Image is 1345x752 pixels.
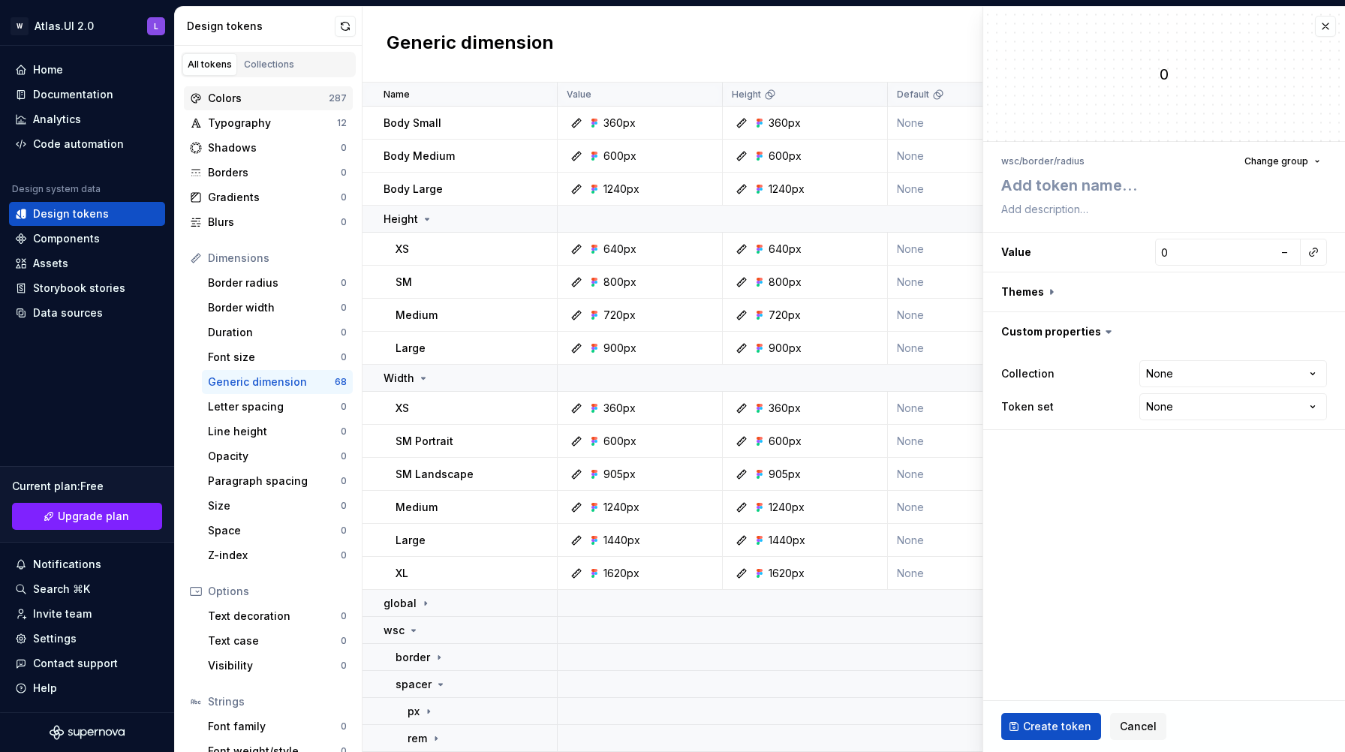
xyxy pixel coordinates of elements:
[341,167,347,179] div: 0
[3,10,171,42] button: WAtlas.UI 2.0L
[341,475,347,487] div: 0
[202,519,353,543] a: Space0
[396,677,432,692] p: spacer
[897,89,929,101] p: Default
[33,582,90,597] div: Search ⌘K
[769,275,802,290] div: 800px
[33,681,57,696] div: Help
[202,714,353,738] a: Font family0
[769,149,802,164] div: 600px
[208,190,341,205] div: Gradients
[888,266,1053,299] td: None
[335,376,347,388] div: 68
[208,350,341,365] div: Font size
[384,623,405,638] p: wsc
[58,509,129,524] span: Upgrade plan
[1057,155,1085,167] li: radius
[208,658,341,673] div: Visibility
[208,719,341,734] div: Font family
[9,276,165,300] a: Storybook stories
[329,92,347,104] div: 287
[184,136,353,160] a: Shadows0
[341,450,347,462] div: 0
[396,308,438,323] p: Medium
[341,720,347,732] div: 0
[888,107,1053,140] td: None
[341,660,347,672] div: 0
[202,543,353,567] a: Z-index0
[1155,239,1274,266] input: 0
[208,609,341,624] div: Text decoration
[208,300,341,315] div: Border width
[732,89,761,101] p: Height
[603,275,636,290] div: 800px
[1001,366,1055,381] label: Collection
[603,182,639,197] div: 1240px
[208,523,341,538] div: Space
[983,64,1345,85] div: 0
[603,401,636,416] div: 360px
[341,351,347,363] div: 0
[396,401,409,416] p: XS
[33,606,92,621] div: Invite team
[9,83,165,107] a: Documentation
[33,256,68,271] div: Assets
[384,89,410,101] p: Name
[9,577,165,601] button: Search ⌘K
[396,275,412,290] p: SM
[603,500,639,515] div: 1240px
[769,308,801,323] div: 720px
[208,116,337,131] div: Typography
[208,251,347,266] div: Dimensions
[202,320,353,344] a: Duration0
[12,503,162,530] button: Upgrade plan
[188,59,232,71] div: All tokens
[33,206,109,221] div: Design tokens
[208,165,341,180] div: Borders
[769,434,802,449] div: 600px
[202,494,353,518] a: Size0
[769,401,801,416] div: 360px
[769,182,805,197] div: 1240px
[1120,719,1157,734] span: Cancel
[12,183,101,195] div: Design system data
[208,474,341,489] div: Paragraph spacing
[408,731,427,746] p: rem
[9,202,165,226] a: Design tokens
[603,566,639,581] div: 1620px
[9,251,165,275] a: Assets
[888,233,1053,266] td: None
[50,725,125,740] a: Supernova Logo
[208,91,329,106] div: Colors
[208,633,341,648] div: Text case
[208,584,347,599] div: Options
[396,533,426,548] p: Large
[341,426,347,438] div: 0
[888,557,1053,590] td: None
[33,557,101,572] div: Notifications
[208,275,341,290] div: Border radius
[244,59,294,71] div: Collections
[1001,713,1101,740] button: Create token
[341,191,347,203] div: 0
[387,31,554,58] h2: Generic dimension
[35,19,94,34] div: Atlas.UI 2.0
[384,116,441,131] p: Body Small
[888,299,1053,332] td: None
[769,467,801,482] div: 905px
[9,602,165,626] a: Invite team
[208,140,341,155] div: Shadows
[33,305,103,320] div: Data sources
[888,425,1053,458] td: None
[384,149,455,164] p: Body Medium
[208,325,341,340] div: Duration
[12,479,162,494] div: Current plan : Free
[603,467,636,482] div: 905px
[202,604,353,628] a: Text decoration0
[341,500,347,512] div: 0
[184,111,353,135] a: Typography12
[1274,242,1295,263] button: –
[187,19,335,34] div: Design tokens
[33,631,77,646] div: Settings
[208,498,341,513] div: Size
